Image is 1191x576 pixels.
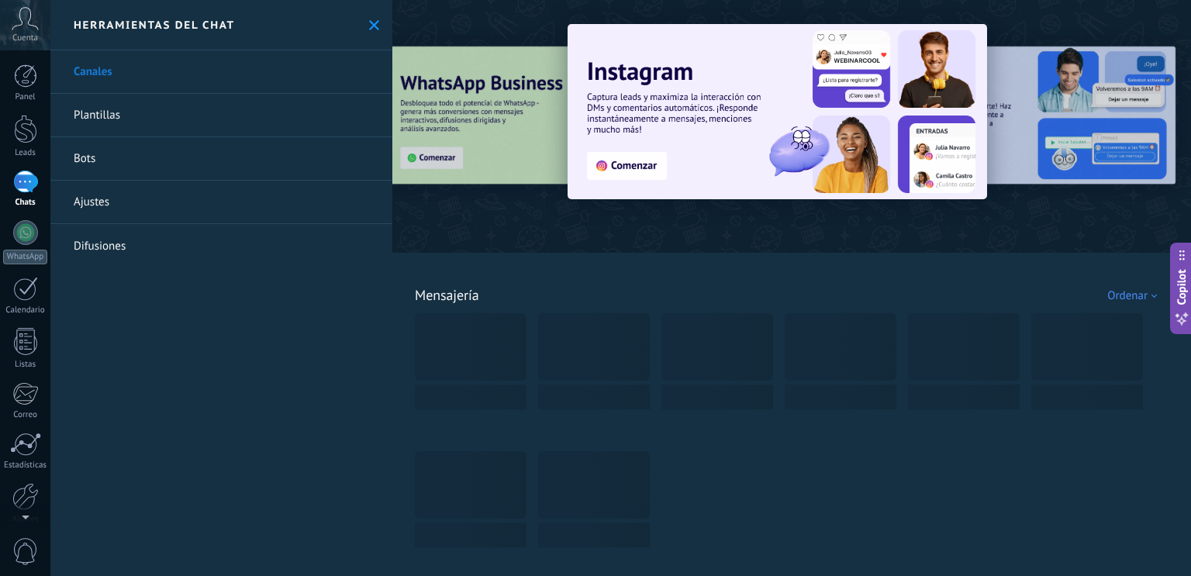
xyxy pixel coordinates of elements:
[50,181,392,224] a: Ajustes
[3,410,48,420] div: Correo
[3,250,47,264] div: WhatsApp
[74,18,235,32] h2: Herramientas del chat
[50,224,392,267] a: Difusiones
[3,92,48,102] div: Panel
[3,148,48,158] div: Leads
[3,460,48,471] div: Estadísticas
[3,360,48,370] div: Listas
[3,305,48,316] div: Calendario
[1174,269,1189,305] span: Copilot
[50,137,392,181] a: Bots
[3,198,48,208] div: Chats
[1107,288,1162,303] div: Ordenar
[12,33,38,43] span: Cuenta
[385,47,716,185] img: Slide 3
[845,47,1175,185] img: Slide 2
[50,94,392,137] a: Plantillas
[568,24,987,199] img: Slide 1
[50,50,392,94] a: Canales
